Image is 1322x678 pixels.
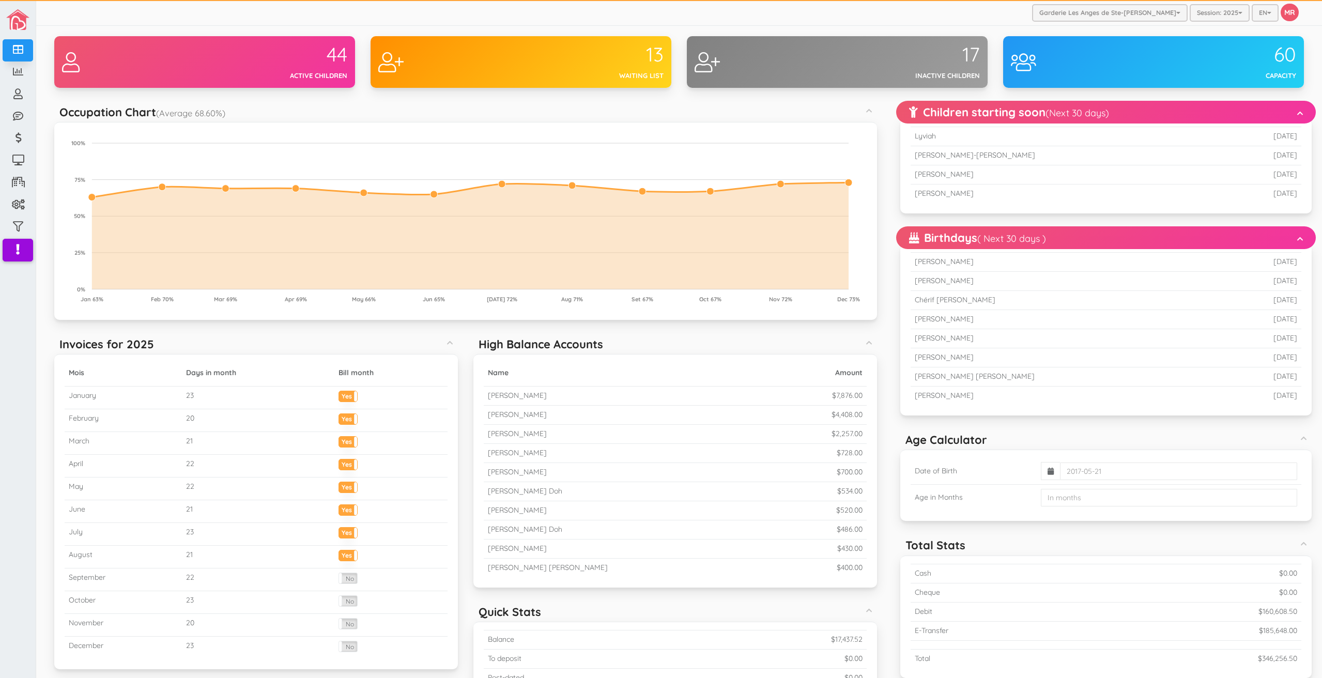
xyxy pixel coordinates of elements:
[1223,367,1301,387] td: [DATE]
[911,291,1223,310] td: Chérif [PERSON_NAME]
[339,414,358,422] label: Yes
[69,369,178,377] h5: Mois
[59,106,225,118] h5: Occupation Chart
[911,165,1223,184] td: [PERSON_NAME]
[339,528,358,535] label: Yes
[905,434,987,446] h5: Age Calculator
[836,505,863,515] small: $520.00
[65,546,182,568] td: August
[1060,463,1297,480] input: 2017-05-21
[488,467,547,476] small: [PERSON_NAME]
[1094,649,1301,668] td: $346,256.50
[488,448,547,457] small: [PERSON_NAME]
[911,184,1223,203] td: [PERSON_NAME]
[182,387,334,409] td: 23
[182,591,334,614] td: 23
[1223,291,1301,310] td: [DATE]
[837,467,863,476] small: $700.00
[832,391,863,400] small: $7,876.00
[479,338,603,350] h5: High Balance Accounts
[686,630,867,650] td: $17,437.52
[339,619,358,629] label: No
[77,286,85,293] tspan: 0%
[71,140,85,147] tspan: 100%
[1223,253,1301,272] td: [DATE]
[909,232,1046,244] h5: Birthdays
[911,564,1094,583] td: Cash
[339,391,358,399] label: Yes
[182,568,334,591] td: 22
[1094,602,1301,621] td: $160,608.50
[59,338,154,350] h5: Invoices for 2025
[911,583,1094,602] td: Cheque
[182,432,334,455] td: 21
[285,296,307,303] tspan: Apr 69%
[488,429,547,438] small: [PERSON_NAME]
[339,482,358,490] label: Yes
[151,296,174,303] tspan: Feb 70%
[182,477,334,500] td: 22
[1223,348,1301,367] td: [DATE]
[911,329,1223,348] td: [PERSON_NAME]
[488,486,562,496] small: [PERSON_NAME] Doh
[182,523,334,546] td: 23
[1046,107,1109,119] small: (Next 30 days)
[339,641,358,652] label: No
[699,296,721,303] tspan: Oct 67%
[484,630,686,650] td: Balance
[205,71,347,81] div: Active children
[911,127,1223,146] td: Lyviah
[911,649,1094,668] td: Total
[911,621,1094,640] td: E-Transfer
[632,296,653,303] tspan: Set 67%
[186,369,330,377] h5: Days in month
[81,296,103,303] tspan: Jan 63%
[182,455,334,477] td: 22
[911,146,1223,165] td: [PERSON_NAME]-[PERSON_NAME]
[488,391,547,400] small: [PERSON_NAME]
[911,485,1037,511] td: Age in Months
[909,106,1109,118] h5: Children starting soon
[521,44,664,66] div: 13
[1223,310,1301,329] td: [DATE]
[74,176,85,183] tspan: 75%
[65,637,182,659] td: December
[911,272,1223,291] td: [PERSON_NAME]
[837,44,980,66] div: 17
[1154,44,1296,66] div: 60
[1279,637,1312,668] iframe: chat widget
[65,614,182,637] td: November
[488,369,773,377] h5: Name
[423,296,445,303] tspan: Jun 65%
[832,410,863,419] small: $4,408.00
[837,563,863,572] small: $400.00
[6,9,29,30] img: image
[339,596,358,606] label: No
[339,459,358,467] label: Yes
[769,296,792,303] tspan: Nov 72%
[339,437,358,444] label: Yes
[65,568,182,591] td: September
[339,550,358,558] label: Yes
[484,650,686,669] td: To deposit
[1223,272,1301,291] td: [DATE]
[488,505,547,515] small: [PERSON_NAME]
[561,296,583,303] tspan: Aug 71%
[977,233,1046,244] small: ( Next 30 days )
[65,500,182,523] td: June
[1041,489,1297,506] input: In months
[911,387,1223,405] td: [PERSON_NAME]
[182,409,334,432] td: 20
[911,348,1223,367] td: [PERSON_NAME]
[488,410,547,419] small: [PERSON_NAME]
[488,525,562,534] small: [PERSON_NAME] Doh
[488,563,608,572] small: [PERSON_NAME] [PERSON_NAME]
[911,253,1223,272] td: [PERSON_NAME]
[339,505,358,513] label: Yes
[339,369,443,377] h5: Bill month
[65,523,182,546] td: July
[487,296,517,303] tspan: [DATE] 72%
[65,455,182,477] td: April
[911,602,1094,621] td: Debit
[1223,329,1301,348] td: [DATE]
